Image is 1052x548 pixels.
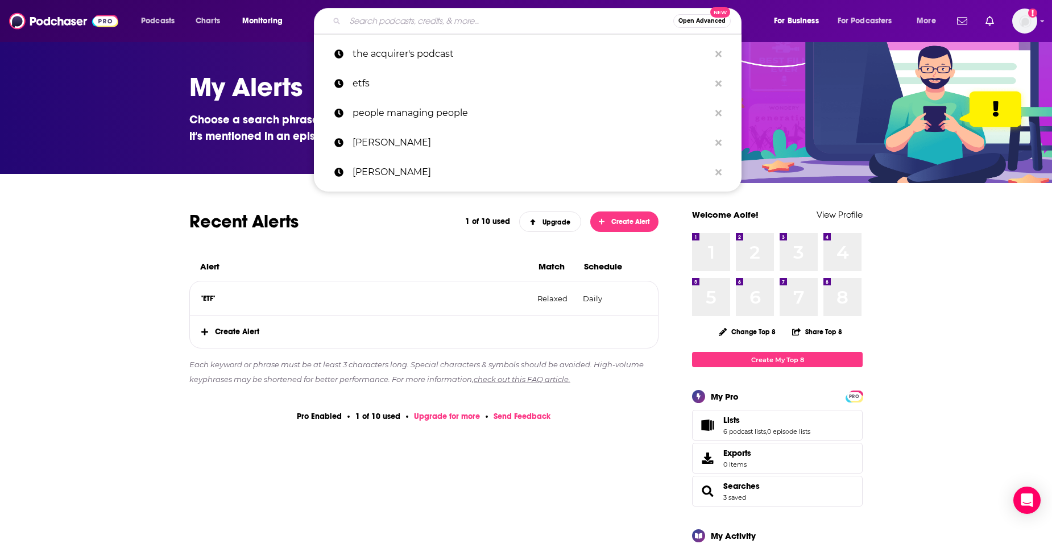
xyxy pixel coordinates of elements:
[1012,9,1037,34] button: Show profile menu
[696,417,719,433] a: Lists
[917,13,936,29] span: More
[723,427,766,435] a: 6 podcast lists
[981,11,999,31] a: Show notifications dropdown
[723,415,810,425] a: Lists
[692,410,863,441] span: Lists
[539,261,575,272] h3: Match
[1013,487,1041,514] div: Open Intercom Messenger
[1028,9,1037,18] svg: Add a profile image
[189,70,854,103] h1: My Alerts
[766,12,833,30] button: open menu
[345,12,673,30] input: Search podcasts, credits, & more...
[189,358,658,387] p: Each keyword or phrase must be at least 3 characters long. Special characters & symbols should be...
[692,209,759,220] a: Welcome Aoife!
[723,415,740,425] span: Lists
[190,315,658,348] span: Create Alert
[314,69,742,98] a: etfs
[465,217,510,226] p: 1 of 10 used
[723,460,751,468] span: 0 items
[847,392,861,401] span: PRO
[188,12,227,30] a: Charts
[673,14,731,28] button: Open AdvancedNew
[678,18,726,24] span: Open Advanced
[766,427,767,435] span: ,
[952,11,972,31] a: Show notifications dropdown
[696,483,719,499] a: Searches
[599,218,651,226] span: Create Alert
[200,261,529,272] h3: Alert
[847,392,861,400] a: PRO
[297,412,342,421] p: Pro Enabled
[696,450,719,466] span: Exports
[196,13,220,29] span: Charts
[353,98,710,128] p: people managing people
[711,391,739,402] div: My Pro
[314,39,742,69] a: the acquirer's podcast
[353,69,710,98] p: etfs
[9,10,118,32] img: Podchaser - Follow, Share and Rate Podcasts
[723,493,746,501] a: 3 saved
[530,218,571,226] span: Upgrade
[774,13,819,29] span: For Business
[830,12,909,30] button: open menu
[474,375,570,384] a: check out this FAQ article.
[692,352,863,367] a: Create My Top 8
[1012,9,1037,34] span: Logged in as aoifemcg
[792,321,843,343] button: Share Top 8
[711,530,756,541] div: My Activity
[692,476,863,507] span: Searches
[201,294,528,303] p: "ETF"
[584,261,629,272] h3: Schedule
[314,128,742,157] a: [PERSON_NAME]
[494,412,550,421] span: Send Feedback
[133,12,189,30] button: open menu
[1012,9,1037,34] img: User Profile
[723,481,760,491] a: Searches
[692,443,863,474] a: Exports
[723,448,751,458] span: Exports
[353,157,710,187] p: jake schurmeier
[414,412,480,421] a: Upgrade for more
[355,412,400,421] p: 1 of 10 used
[519,211,582,232] a: Upgrade
[314,157,742,187] a: [PERSON_NAME]
[353,128,710,157] p: kristof gleich
[189,210,456,233] h2: Recent Alerts
[712,325,782,339] button: Change Top 8
[234,12,297,30] button: open menu
[242,13,283,29] span: Monitoring
[141,13,175,29] span: Podcasts
[353,39,710,69] p: the acquirer's podcast
[537,294,574,303] p: Relaxed
[838,13,892,29] span: For Podcasters
[590,211,658,232] button: Create Alert
[325,8,752,34] div: Search podcasts, credits, & more...
[909,12,950,30] button: open menu
[189,111,462,144] h3: Choose a search phrase and we’ll email you when it's mentioned in an episode.
[583,294,628,303] p: Daily
[710,7,731,18] span: New
[767,427,810,435] a: 0 episode lists
[817,209,863,220] a: View Profile
[314,98,742,128] a: people managing people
